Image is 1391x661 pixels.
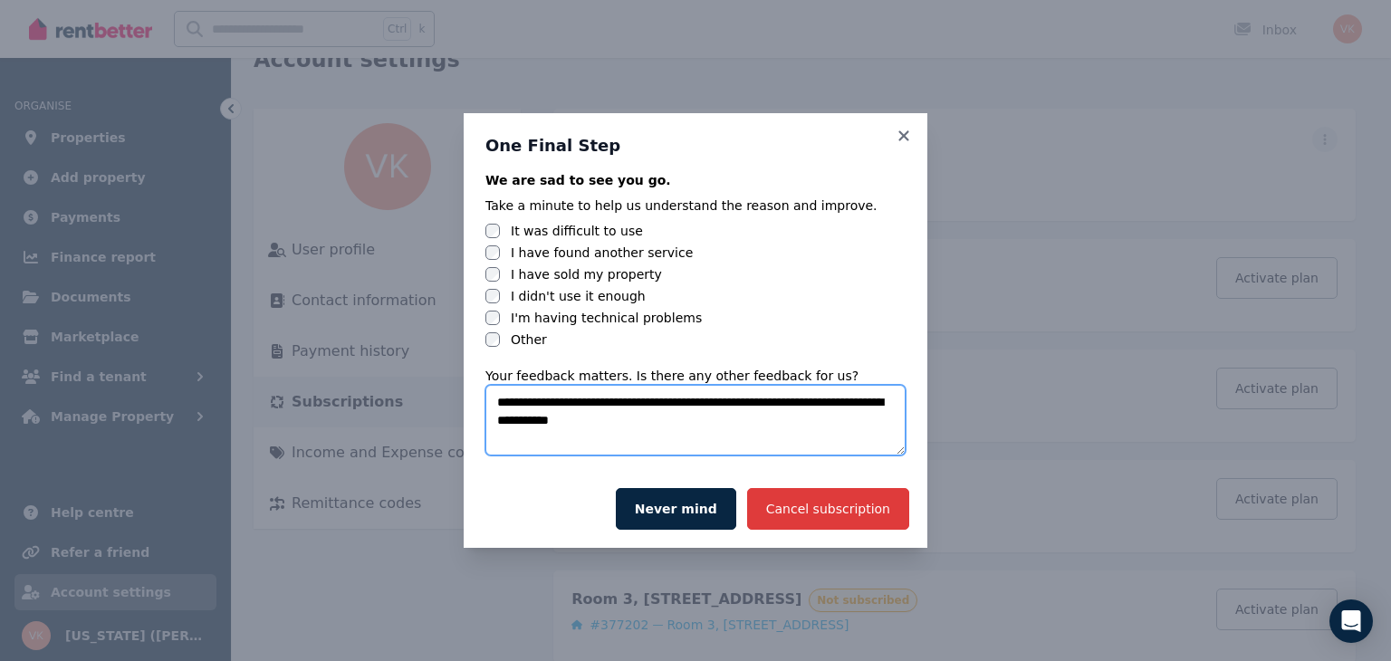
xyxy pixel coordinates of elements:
[485,367,906,385] div: Your feedback matters. Is there any other feedback for us?
[1329,599,1373,643] div: Open Intercom Messenger
[747,488,909,530] button: Cancel subscription
[511,330,547,349] label: Other
[511,222,643,240] label: It was difficult to use
[511,309,702,327] label: I'm having technical problems
[485,171,906,189] div: We are sad to see you go.
[511,287,646,305] label: I didn't use it enough
[511,244,693,262] label: I have found another service
[485,135,906,157] h3: One Final Step
[511,265,662,283] label: I have sold my property
[485,196,906,215] div: Take a minute to help us understand the reason and improve.
[616,488,736,530] button: Never mind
